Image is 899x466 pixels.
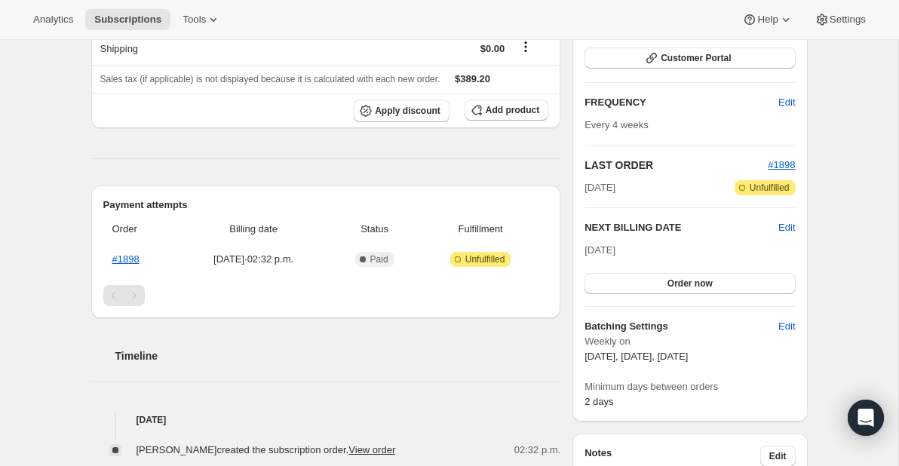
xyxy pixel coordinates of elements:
h2: LAST ORDER [585,158,768,173]
span: [DATE] [585,244,615,256]
span: [DATE], [DATE], [DATE] [585,351,688,362]
span: $389.20 [455,73,490,84]
span: Minimum days between orders [585,379,795,394]
span: [DATE] [585,180,615,195]
span: Every 4 weeks [585,119,649,130]
button: Subscriptions [85,9,170,30]
button: Customer Portal [585,48,795,69]
th: Order [103,213,176,246]
button: Settings [805,9,875,30]
span: Customer Portal [661,52,731,64]
nav: Pagination [103,285,549,306]
h2: Payment attempts [103,198,549,213]
span: [DATE] · 02:32 p.m. [179,252,327,267]
span: Tools [183,14,206,26]
div: Open Intercom Messenger [848,400,884,436]
span: 02:32 p.m. [514,443,560,458]
span: Edit [778,319,795,334]
th: Shipping [91,32,293,65]
span: Edit [778,95,795,110]
span: Add product [486,104,539,116]
span: 2 days [585,396,613,407]
button: Edit [769,90,804,115]
button: Apply discount [354,100,449,122]
h4: [DATE] [91,412,561,428]
button: Help [733,9,802,30]
span: Unfulfilled [750,182,790,194]
span: Billing date [179,222,327,237]
h2: NEXT BILLING DATE [585,220,778,235]
span: Help [757,14,778,26]
h6: Batching Settings [585,319,778,334]
button: Add product [465,100,548,121]
button: Tools [173,9,230,30]
span: Unfulfilled [465,253,505,265]
span: Analytics [33,14,73,26]
button: Edit [778,220,795,235]
span: Fulfillment [422,222,539,237]
span: Order now [667,277,713,290]
span: [PERSON_NAME] created the subscription order. [137,444,396,455]
a: #1898 [112,253,140,265]
span: Weekly on [585,334,795,349]
span: Sales tax (if applicable) is not displayed because it is calculated with each new order. [100,74,440,84]
span: Apply discount [375,105,440,117]
button: Shipping actions [514,38,538,55]
span: Edit [769,450,787,462]
h2: FREQUENCY [585,95,778,110]
button: Analytics [24,9,82,30]
span: Subscriptions [94,14,161,26]
span: Settings [830,14,866,26]
a: View order [348,444,395,455]
button: #1898 [768,158,795,173]
a: #1898 [768,159,795,170]
span: Paid [370,253,388,265]
span: $0.00 [480,43,505,54]
button: Edit [769,314,804,339]
button: Order now [585,273,795,294]
h2: Timeline [115,348,561,363]
span: Status [336,222,413,237]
